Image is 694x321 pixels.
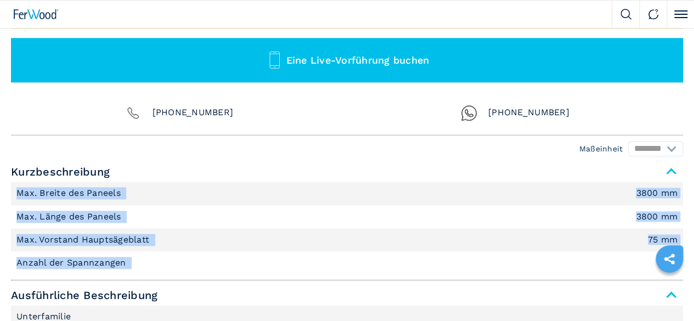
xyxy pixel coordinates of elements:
img: Phone [125,105,142,121]
a: sharethis [656,245,683,273]
em: 3800 mm [636,212,678,221]
span: [PHONE_NUMBER] [488,105,569,121]
span: Kurzbeschreibung [11,162,683,182]
em: Maßeinheit [579,145,623,153]
img: Contact us [648,9,659,20]
p: Anzahl der Spannzangen [16,257,129,269]
img: Ferwood [14,9,59,19]
span: Eine Live-Vorführung buchen [286,54,429,66]
em: 3800 mm [636,189,678,198]
button: Eine Live-Vorführung buchen [11,38,683,82]
img: Search [620,9,631,20]
button: Click to toggle menu [667,1,694,28]
div: Kurzbeschreibung [11,182,683,275]
iframe: Chat [647,272,686,313]
p: Max. Breite des Paneels [16,187,123,199]
p: Max. Vorstand Hauptsägeblatt [16,234,152,246]
em: 75 mm [648,235,678,244]
span: [PHONE_NUMBER] [153,105,234,121]
img: Whatsapp [461,105,477,121]
p: Max. Länge des Paneels [16,211,124,223]
span: Ausführliche Beschreibung [11,285,683,305]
